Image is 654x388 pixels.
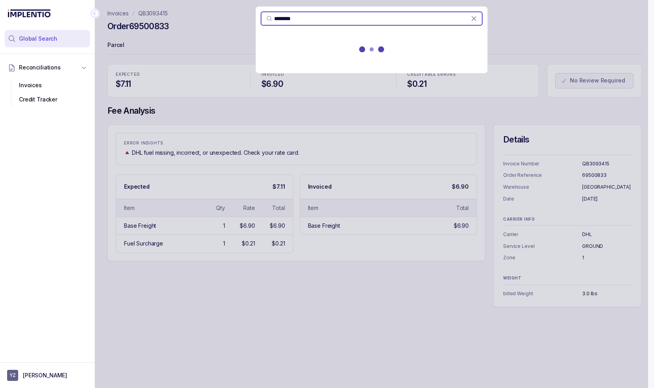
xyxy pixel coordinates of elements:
[19,35,57,43] span: Global Search
[5,77,90,109] div: Reconciliations
[7,370,18,381] span: User initials
[23,371,67,379] p: [PERSON_NAME]
[11,92,84,107] div: Credit Tracker
[11,78,84,92] div: Invoices
[7,370,88,381] button: User initials[PERSON_NAME]
[19,64,61,71] span: Reconciliations
[90,9,100,18] div: Collapse Icon
[5,59,90,76] button: Reconciliations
